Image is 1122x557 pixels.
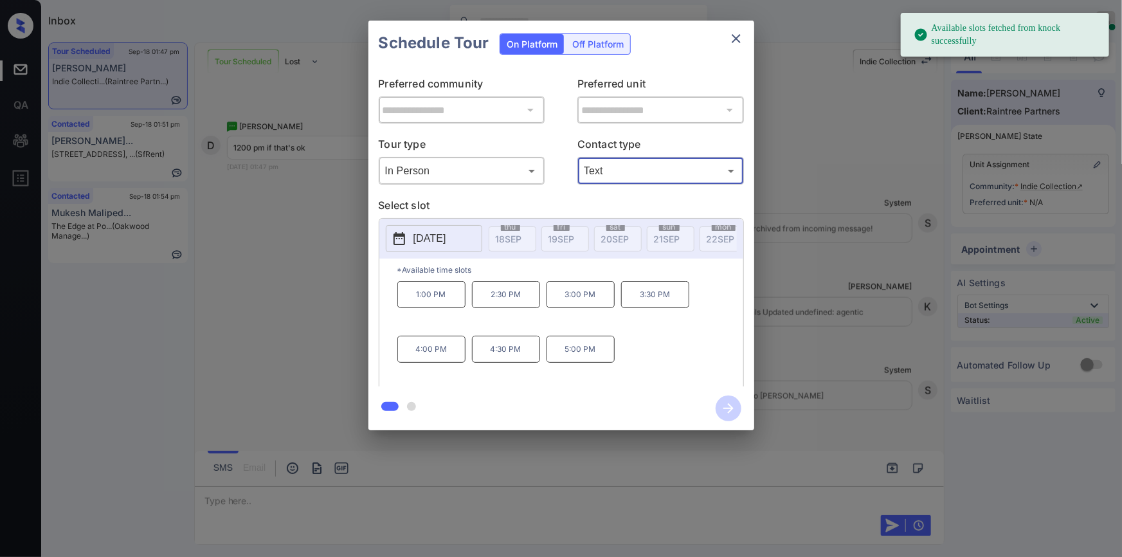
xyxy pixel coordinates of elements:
[566,34,630,54] div: Off Platform
[386,225,482,252] button: [DATE]
[547,281,615,308] p: 3:00 PM
[500,34,564,54] div: On Platform
[472,281,540,308] p: 2:30 PM
[397,259,743,281] p: *Available time slots
[621,281,689,308] p: 3:30 PM
[581,160,741,181] div: Text
[379,136,545,157] p: Tour type
[547,336,615,363] p: 5:00 PM
[413,231,446,246] p: [DATE]
[397,336,466,363] p: 4:00 PM
[368,21,500,66] h2: Schedule Tour
[472,336,540,363] p: 4:30 PM
[382,160,542,181] div: In Person
[379,76,545,96] p: Preferred community
[379,197,744,218] p: Select slot
[397,281,466,308] p: 1:00 PM
[577,76,744,96] p: Preferred unit
[723,26,749,51] button: close
[577,136,744,157] p: Contact type
[914,17,1099,53] div: Available slots fetched from knock successfully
